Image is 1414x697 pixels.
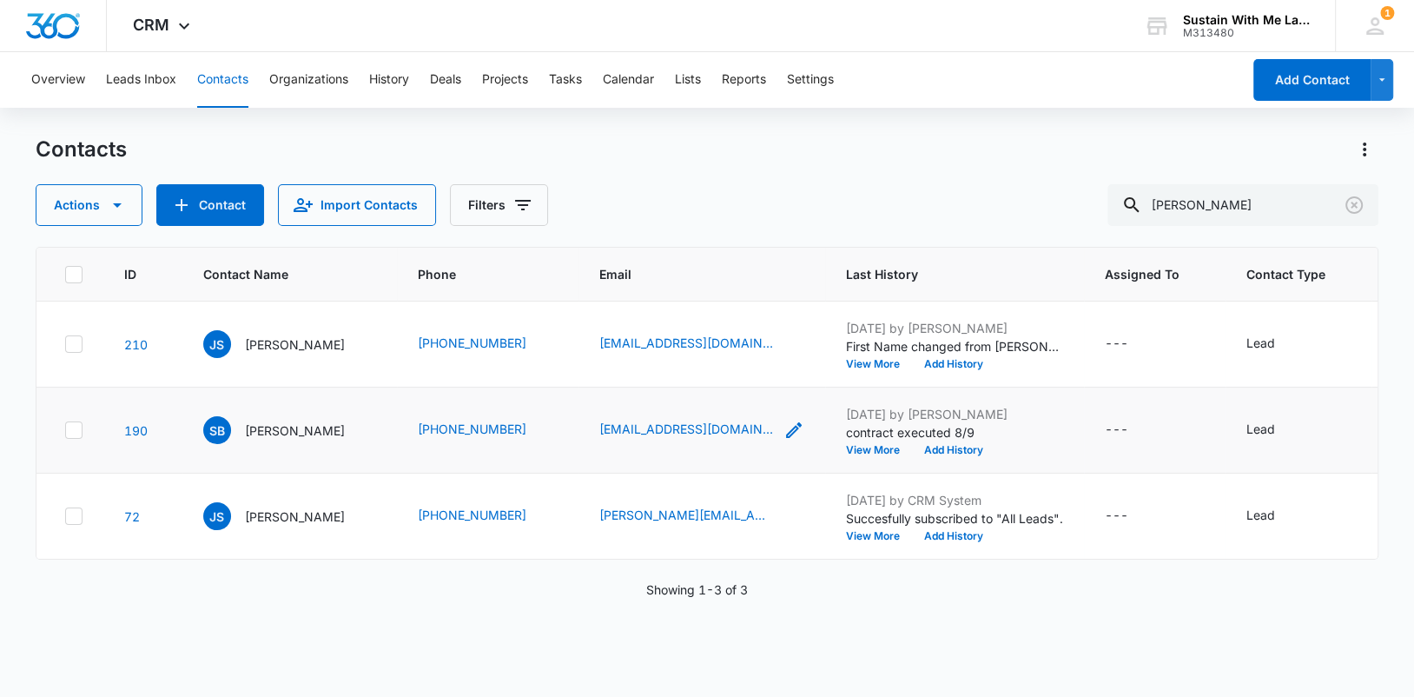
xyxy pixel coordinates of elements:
[1351,136,1378,163] button: Actions
[912,531,995,541] button: Add History
[599,420,773,438] a: [EMAIL_ADDRESS][DOMAIN_NAME]
[418,334,526,352] a: [PHONE_NUMBER]
[203,416,231,444] span: SB
[1105,334,1128,355] div: ---
[203,502,231,530] span: JS
[245,422,345,440] p: [PERSON_NAME]
[722,52,766,108] button: Reports
[1246,506,1275,524] div: Lead
[203,330,376,358] div: Contact Name - Jill Susanne Cabeceiras - Select to Edit Field
[599,334,773,352] a: [EMAIL_ADDRESS][DOMAIN_NAME]
[418,506,558,527] div: Phone - (925) 285-1356 - Select to Edit Field
[787,52,834,108] button: Settings
[1380,6,1394,20] div: notifications count
[1105,506,1160,527] div: Assigned To - - Select to Edit Field
[1246,506,1306,527] div: Contact Type - Lead - Select to Edit Field
[1107,184,1378,226] input: Search Contacts
[846,265,1038,283] span: Last History
[482,52,528,108] button: Projects
[599,420,804,441] div: Email - Susanbacigalupa127@gmail.com - Select to Edit Field
[156,184,264,226] button: Add Contact
[1105,506,1128,527] div: ---
[1246,265,1325,283] span: Contact Type
[278,184,436,226] button: Import Contacts
[418,420,558,441] div: Phone - (510) 813-2505 - Select to Edit Field
[430,52,461,108] button: Deals
[1105,420,1128,441] div: ---
[846,445,912,455] button: View More
[36,136,127,163] h1: Contacts
[203,416,376,444] div: Contact Name - Susan Bacigalupa - Select to Edit Field
[599,265,779,283] span: Email
[846,359,912,369] button: View More
[106,52,176,108] button: Leads Inbox
[197,52,248,108] button: Contacts
[369,52,409,108] button: History
[846,405,1063,423] p: [DATE] by [PERSON_NAME]
[1246,334,1275,352] div: Lead
[245,335,345,354] p: [PERSON_NAME]
[912,445,995,455] button: Add History
[1183,27,1310,39] div: account id
[1183,13,1310,27] div: account name
[599,334,804,355] div: Email - jillx1111@protonmail.com - Select to Edit Field
[846,491,1063,509] p: [DATE] by CRM System
[1105,420,1160,441] div: Assigned To - - Select to Edit Field
[418,420,526,438] a: [PHONE_NUMBER]
[599,506,804,527] div: Email - john@shearers.net - Select to Edit Field
[846,337,1063,355] p: First Name changed from [PERSON_NAME] to [PERSON_NAME] [PERSON_NAME].
[1105,334,1160,355] div: Assigned To - - Select to Edit Field
[418,265,532,283] span: Phone
[124,509,140,524] a: Navigate to contact details page for John Shearer
[203,265,351,283] span: Contact Name
[203,502,376,530] div: Contact Name - John Shearer - Select to Edit Field
[203,330,231,358] span: JS
[846,319,1063,337] p: [DATE] by [PERSON_NAME]
[599,506,773,524] a: [PERSON_NAME][EMAIL_ADDRESS][DOMAIN_NAME]
[1340,191,1368,219] button: Clear
[646,581,748,599] p: Showing 1-3 of 3
[846,531,912,541] button: View More
[124,265,136,283] span: ID
[603,52,654,108] button: Calendar
[450,184,548,226] button: Filters
[418,506,526,524] a: [PHONE_NUMBER]
[1246,420,1306,441] div: Contact Type - Lead - Select to Edit Field
[1246,334,1306,355] div: Contact Type - Lead - Select to Edit Field
[31,52,85,108] button: Overview
[245,508,345,526] p: [PERSON_NAME]
[846,509,1063,528] p: Succesfully subscribed to "All Leads".
[36,184,142,226] button: Actions
[1380,6,1394,20] span: 1
[846,423,1063,441] p: contract executed 8/9
[1246,420,1275,438] div: Lead
[124,337,148,352] a: Navigate to contact details page for Jill Susanne Cabeceiras
[549,52,582,108] button: Tasks
[1253,59,1371,101] button: Add Contact
[133,16,169,34] span: CRM
[912,359,995,369] button: Add History
[269,52,348,108] button: Organizations
[124,423,148,438] a: Navigate to contact details page for Susan Bacigalupa
[418,334,558,355] div: Phone - (415) 810-9638 - Select to Edit Field
[1105,265,1179,283] span: Assigned To
[675,52,701,108] button: Lists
